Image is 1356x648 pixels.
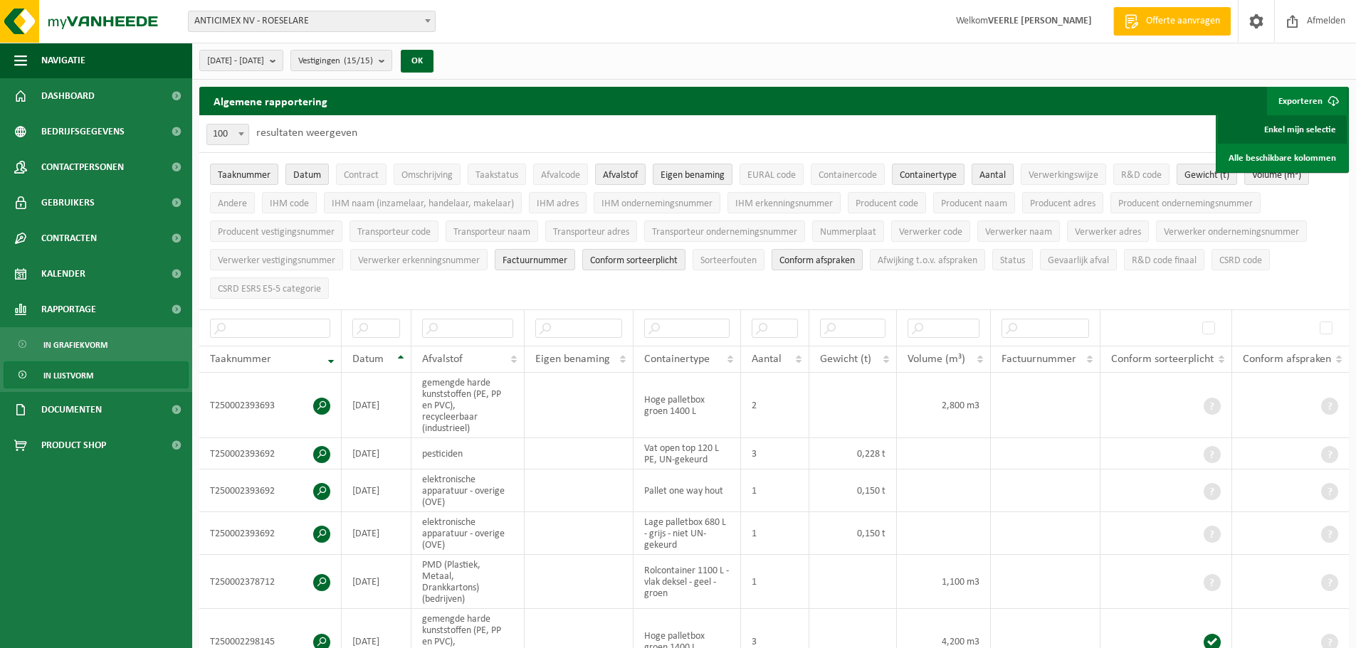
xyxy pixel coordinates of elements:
[199,512,342,555] td: T250002393692
[1252,170,1301,181] span: Volume (m³)
[892,164,965,185] button: ContainertypeContainertype: Activate to sort
[693,249,764,270] button: SorteerfoutenSorteerfouten: Activate to sort
[595,164,646,185] button: AfvalstofAfvalstof: Activate to sort
[1000,255,1025,266] span: Status
[350,249,488,270] button: Verwerker erkenningsnummerVerwerker erkenningsnummer: Activate to sort
[545,221,637,242] button: Transporteur adresTransporteur adres: Activate to sort
[908,354,965,365] span: Volume (m³)
[336,164,387,185] button: ContractContract: Activate to sort
[503,255,567,266] span: Factuurnummer
[1113,164,1170,185] button: R&D codeR&amp;D code: Activate to sort
[210,354,271,365] span: Taaknummer
[897,555,991,609] td: 1,100 m3
[324,192,522,213] button: IHM naam (inzamelaar, handelaar, makelaar)IHM naam (inzamelaar, handelaar, makelaar): Activate to...
[401,50,433,73] button: OK
[897,373,991,438] td: 2,800 m3
[43,331,107,358] span: In grafiekvorm
[582,249,685,270] button: Conform sorteerplicht : Activate to sort
[262,192,317,213] button: IHM codeIHM code: Activate to sort
[1002,354,1076,365] span: Factuurnummer
[1142,14,1224,28] span: Offerte aanvragen
[740,164,804,185] button: EURAL codeEURAL code: Activate to sort
[941,198,1007,209] span: Producent naam
[634,512,741,555] td: Lage palletbox 680 L - grijs - niet UN-gekeurd
[210,277,329,299] button: CSRD ESRS E5-5 categorieCSRD ESRS E5-5 categorie: Activate to sort
[1244,164,1309,185] button: Volume (m³)Volume (m³): Activate to sort
[344,56,373,65] count: (15/15)
[210,221,342,242] button: Producent vestigingsnummerProducent vestigingsnummer: Activate to sort
[741,512,809,555] td: 1
[199,555,342,609] td: T250002378712
[43,362,93,389] span: In lijstvorm
[332,198,514,209] span: IHM naam (inzamelaar, handelaar, makelaar)
[41,292,96,327] span: Rapportage
[446,221,538,242] button: Transporteur naamTransporteur naam: Activate to sort
[553,227,629,238] span: Transporteur adres
[848,192,926,213] button: Producent codeProducent code: Activate to sort
[401,170,453,181] span: Omschrijving
[1218,144,1347,172] a: Alle beschikbare kolommen
[979,170,1006,181] span: Aantal
[411,469,525,512] td: elektronische apparatuur - overige (OVE)
[972,164,1014,185] button: AantalAantal: Activate to sort
[352,354,384,365] span: Datum
[411,555,525,609] td: PMD (Plastiek, Metaal, Drankkartons) (bedrijven)
[1022,192,1103,213] button: Producent adresProducent adres: Activate to sort
[285,164,329,185] button: DatumDatum: Activate to sort
[1212,249,1270,270] button: CSRD codeCSRD code: Activate to sort
[41,392,102,427] span: Documenten
[41,427,106,463] span: Product Shop
[634,555,741,609] td: Rolcontainer 1100 L - vlak deksel - geel - groen
[293,170,321,181] span: Datum
[1132,255,1197,266] span: R&D code finaal
[634,469,741,512] td: Pallet one way hout
[878,255,977,266] span: Afwijking t.o.v. afspraken
[218,284,321,294] span: CSRD ESRS E5-5 categorie
[1113,7,1231,36] a: Offerte aanvragen
[1040,249,1117,270] button: Gevaarlijk afval : Activate to sort
[1156,221,1307,242] button: Verwerker ondernemingsnummerVerwerker ondernemingsnummer: Activate to sort
[218,170,270,181] span: Taaknummer
[819,170,877,181] span: Containercode
[344,170,379,181] span: Contract
[290,50,392,71] button: Vestigingen(15/15)
[809,512,898,555] td: 0,150 t
[1121,170,1162,181] span: R&D code
[453,227,530,238] span: Transporteur naam
[856,198,918,209] span: Producent code
[735,198,833,209] span: IHM erkenningsnummer
[533,164,588,185] button: AfvalcodeAfvalcode: Activate to sort
[1219,255,1262,266] span: CSRD code
[199,373,342,438] td: T250002393693
[820,227,876,238] span: Nummerplaat
[772,249,863,270] button: Conform afspraken : Activate to sort
[1218,115,1347,144] a: Enkel mijn selectie
[535,354,610,365] span: Eigen benaming
[741,555,809,609] td: 1
[661,170,725,181] span: Eigen benaming
[870,249,985,270] button: Afwijking t.o.v. afsprakenAfwijking t.o.v. afspraken: Activate to sort
[1048,255,1109,266] span: Gevaarlijk afval
[41,78,95,114] span: Dashboard
[1118,198,1253,209] span: Producent ondernemingsnummer
[1111,354,1214,365] span: Conform sorteerplicht
[891,221,970,242] button: Verwerker codeVerwerker code: Activate to sort
[741,438,809,469] td: 3
[899,227,962,238] span: Verwerker code
[342,512,411,555] td: [DATE]
[537,198,579,209] span: IHM adres
[1164,227,1299,238] span: Verwerker ondernemingsnummer
[1184,170,1229,181] span: Gewicht (t)
[411,438,525,469] td: pesticiden
[41,256,85,292] span: Kalender
[1110,192,1261,213] button: Producent ondernemingsnummerProducent ondernemingsnummer: Activate to sort
[541,170,580,181] span: Afvalcode
[977,221,1060,242] button: Verwerker naamVerwerker naam: Activate to sort
[644,221,805,242] button: Transporteur ondernemingsnummerTransporteur ondernemingsnummer : Activate to sort
[495,249,575,270] button: FactuurnummerFactuurnummer: Activate to sort
[1029,170,1098,181] span: Verwerkingswijze
[1030,198,1095,209] span: Producent adres
[1021,164,1106,185] button: VerwerkingswijzeVerwerkingswijze: Activate to sort
[210,249,343,270] button: Verwerker vestigingsnummerVerwerker vestigingsnummer: Activate to sort
[644,354,710,365] span: Containertype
